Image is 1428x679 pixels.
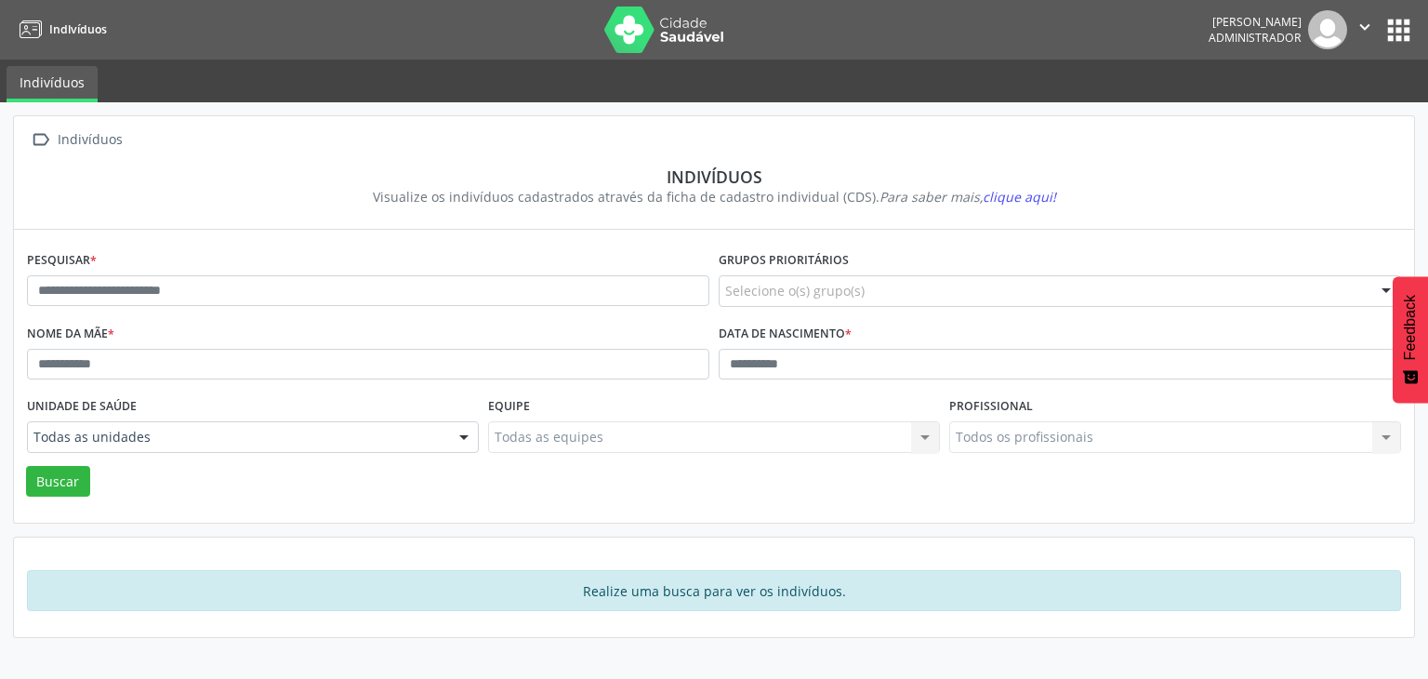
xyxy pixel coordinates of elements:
span: Feedback [1402,295,1419,360]
span: Selecione o(s) grupo(s) [725,281,865,300]
a:  Indivíduos [27,126,126,153]
div: [PERSON_NAME] [1209,14,1302,30]
i:  [27,126,54,153]
i: Para saber mais, [879,188,1056,206]
label: Unidade de saúde [27,393,137,421]
label: Profissional [949,393,1033,421]
button: Feedback - Mostrar pesquisa [1393,276,1428,403]
span: Indivíduos [49,21,107,37]
a: Indivíduos [13,14,107,45]
div: Visualize os indivíduos cadastrados através da ficha de cadastro individual (CDS). [40,187,1388,206]
a: Indivíduos [7,66,98,102]
button: apps [1382,14,1415,47]
button: Buscar [26,466,90,498]
label: Grupos prioritários [719,246,849,275]
span: Administrador [1209,30,1302,46]
span: clique aqui! [983,188,1056,206]
div: Indivíduos [40,166,1388,187]
label: Pesquisar [27,246,97,275]
label: Nome da mãe [27,320,114,349]
label: Data de nascimento [719,320,852,349]
span: Todas as unidades [33,428,441,446]
img: img [1308,10,1347,49]
div: Indivíduos [54,126,126,153]
div: Realize uma busca para ver os indivíduos. [27,570,1401,611]
button:  [1347,10,1382,49]
label: Equipe [488,393,530,421]
i:  [1355,17,1375,37]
